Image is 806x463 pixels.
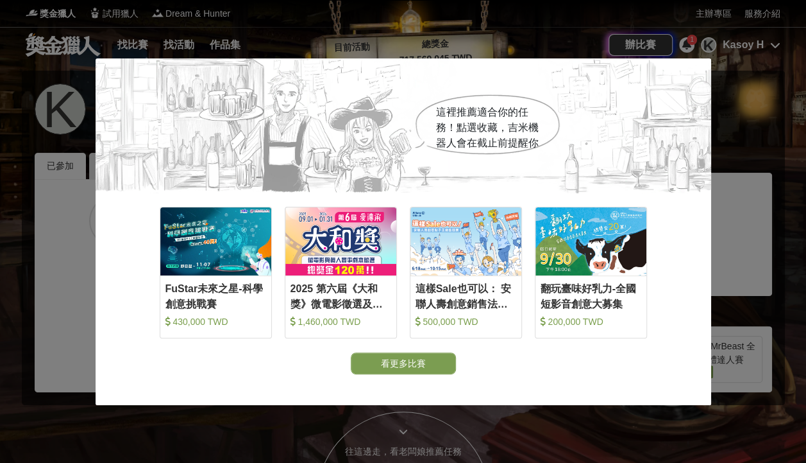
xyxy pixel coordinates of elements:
[290,315,391,328] div: 1,460,000 TWD
[160,207,272,338] a: Cover ImageFuStar未來之星-科學創意挑戰賽 430,000 TWD
[416,315,516,328] div: 500,000 TWD
[410,207,521,276] img: Cover Image
[285,207,396,276] img: Cover Image
[535,207,647,338] a: Cover Image翻玩臺味好乳力-全國短影音創意大募集 200,000 TWD
[541,281,641,310] div: 翻玩臺味好乳力-全國短影音創意大募集
[165,315,266,328] div: 430,000 TWD
[416,281,516,310] div: 這樣Sale也可以： 安聯人壽創意銷售法募集
[351,353,456,374] button: 看更多比賽
[165,281,266,310] div: FuStar未來之星-科學創意挑戰賽
[436,107,539,148] span: 這裡推薦適合你的任務！點選收藏，吉米機器人會在截止前提醒你
[541,315,641,328] div: 200,000 TWD
[160,207,271,276] img: Cover Image
[535,207,646,276] img: Cover Image
[285,207,397,338] a: Cover Image2025 第六屆《大和獎》微電影徵選及感人實事分享 1,460,000 TWD
[290,281,391,310] div: 2025 第六屆《大和獎》微電影徵選及感人實事分享
[410,207,522,338] a: Cover Image這樣Sale也可以： 安聯人壽創意銷售法募集 500,000 TWD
